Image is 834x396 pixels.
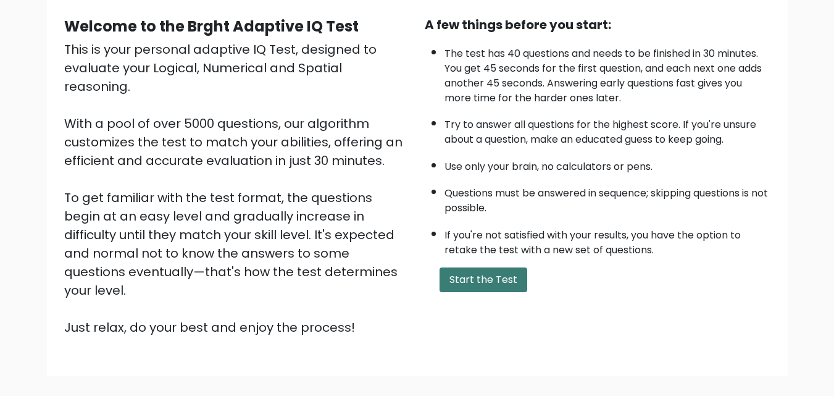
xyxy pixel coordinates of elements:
b: Welcome to the Brght Adaptive IQ Test [64,16,359,36]
li: Try to answer all questions for the highest score. If you're unsure about a question, make an edu... [444,111,770,147]
div: A few things before you start: [425,15,770,34]
div: This is your personal adaptive IQ Test, designed to evaluate your Logical, Numerical and Spatial ... [64,40,410,337]
li: The test has 40 questions and needs to be finished in 30 minutes. You get 45 seconds for the firs... [444,40,770,106]
li: If you're not satisfied with your results, you have the option to retake the test with a new set ... [444,222,770,258]
li: Use only your brain, no calculators or pens. [444,153,770,174]
li: Questions must be answered in sequence; skipping questions is not possible. [444,180,770,216]
button: Start the Test [440,268,527,292]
